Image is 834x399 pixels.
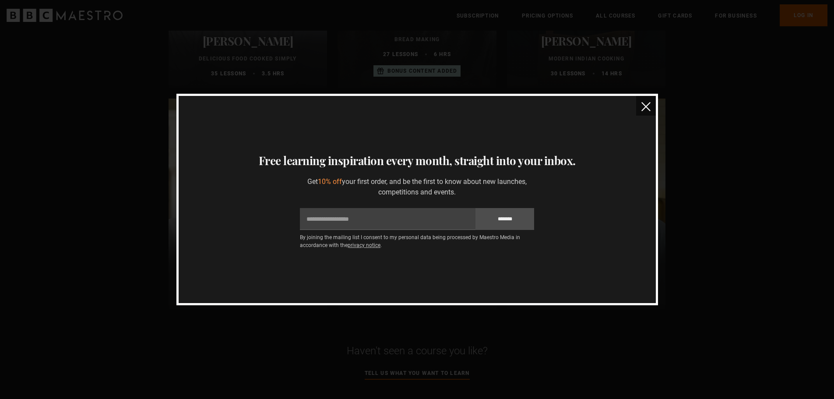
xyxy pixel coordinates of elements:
h3: Free learning inspiration every month, straight into your inbox. [189,152,645,169]
p: Get your first order, and be the first to know about new launches, competitions and events. [300,177,534,198]
span: 10% off [318,177,342,186]
a: privacy notice [348,242,380,248]
button: close [636,96,656,116]
p: By joining the mailing list I consent to my personal data being processed by Maestro Media in acc... [300,233,534,249]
